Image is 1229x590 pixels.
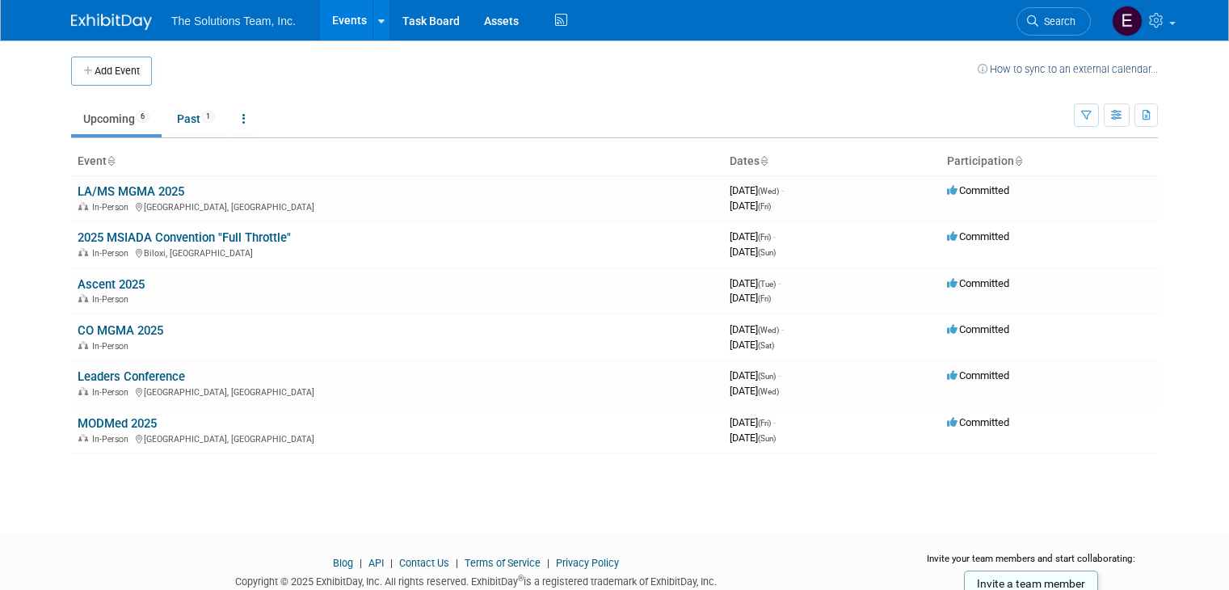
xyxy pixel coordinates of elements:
span: - [773,230,776,242]
span: (Tue) [758,280,776,289]
img: In-Person Event [78,387,88,395]
span: [DATE] [730,323,784,335]
span: (Fri) [758,294,771,303]
span: | [543,557,553,569]
span: - [778,277,781,289]
a: MODMed 2025 [78,416,157,431]
span: Committed [947,416,1009,428]
span: (Fri) [758,419,771,428]
span: 6 [136,111,149,123]
span: - [778,369,781,381]
a: Terms of Service [465,557,541,569]
img: In-Person Event [78,248,88,256]
span: - [773,416,776,428]
th: Participation [941,148,1158,175]
span: | [356,557,366,569]
a: Privacy Policy [556,557,619,569]
a: 2025 MSIADA Convention "Full Throttle" [78,230,291,245]
span: The Solutions Team, Inc. [171,15,296,27]
div: [GEOGRAPHIC_DATA], [GEOGRAPHIC_DATA] [78,432,717,445]
span: In-Person [92,294,133,305]
a: Sort by Start Date [760,154,768,167]
img: ExhibitDay [71,14,152,30]
a: CO MGMA 2025 [78,323,163,338]
div: Biloxi, [GEOGRAPHIC_DATA] [78,246,717,259]
th: Event [71,148,723,175]
img: In-Person Event [78,294,88,302]
span: [DATE] [730,416,776,428]
span: Committed [947,323,1009,335]
img: In-Person Event [78,341,88,349]
span: 1 [201,111,215,123]
div: [GEOGRAPHIC_DATA], [GEOGRAPHIC_DATA] [78,200,717,213]
span: Search [1038,15,1075,27]
span: [DATE] [730,230,776,242]
span: In-Person [92,202,133,213]
span: (Wed) [758,326,779,335]
th: Dates [723,148,941,175]
span: (Wed) [758,187,779,196]
a: Ascent 2025 [78,277,145,292]
span: [DATE] [730,432,776,444]
span: [DATE] [730,184,784,196]
sup: ® [518,574,524,583]
span: - [781,323,784,335]
span: [DATE] [730,277,781,289]
a: Blog [333,557,353,569]
a: Leaders Conference [78,369,185,384]
a: Search [1016,7,1091,36]
img: In-Person Event [78,434,88,442]
img: Eli Gooden [1112,6,1143,36]
a: How to sync to an external calendar... [978,63,1158,75]
a: LA/MS MGMA 2025 [78,184,184,199]
span: | [452,557,462,569]
span: (Fri) [758,202,771,211]
span: | [386,557,397,569]
span: (Sun) [758,434,776,443]
div: [GEOGRAPHIC_DATA], [GEOGRAPHIC_DATA] [78,385,717,398]
a: Contact Us [399,557,449,569]
span: In-Person [92,434,133,445]
a: Past1 [165,103,227,134]
span: Committed [947,369,1009,381]
a: Upcoming6 [71,103,162,134]
span: Committed [947,230,1009,242]
span: Committed [947,184,1009,196]
span: [DATE] [730,339,774,351]
span: (Fri) [758,233,771,242]
span: [DATE] [730,292,771,304]
img: In-Person Event [78,202,88,210]
span: - [781,184,784,196]
span: In-Person [92,387,133,398]
span: Committed [947,277,1009,289]
div: Invite your team members and start collaborating: [904,552,1158,576]
button: Add Event [71,57,152,86]
span: (Wed) [758,387,779,396]
span: (Sat) [758,341,774,350]
a: API [368,557,384,569]
div: Copyright © 2025 ExhibitDay, Inc. All rights reserved. ExhibitDay is a registered trademark of Ex... [71,571,880,589]
span: (Sun) [758,372,776,381]
span: [DATE] [730,200,771,212]
a: Sort by Event Name [107,154,115,167]
span: (Sun) [758,248,776,257]
span: [DATE] [730,385,779,397]
span: In-Person [92,248,133,259]
a: Sort by Participation Type [1014,154,1022,167]
span: In-Person [92,341,133,352]
span: [DATE] [730,369,781,381]
span: [DATE] [730,246,776,258]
